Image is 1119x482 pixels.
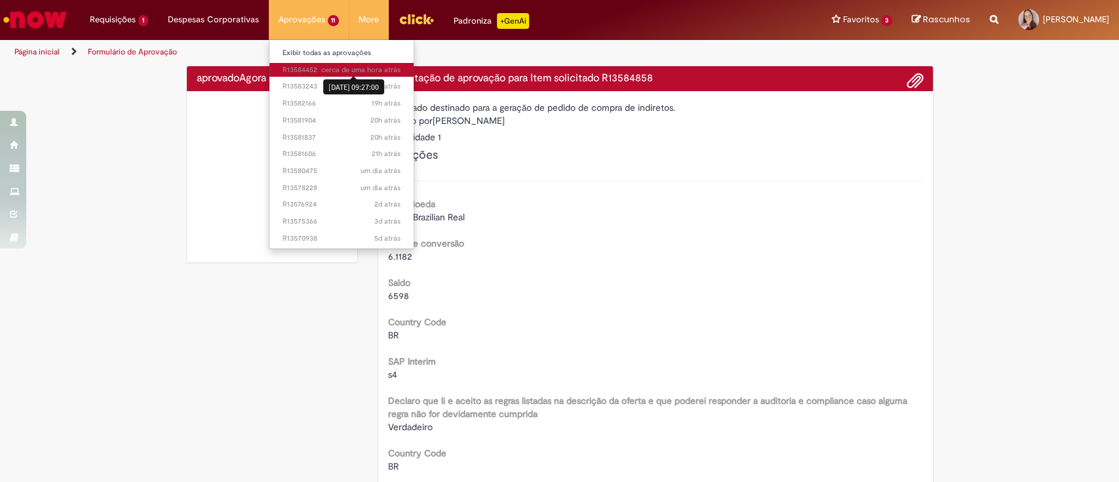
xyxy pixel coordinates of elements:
[372,98,401,108] span: 19h atrás
[269,131,414,145] a: Aberto R13581837 :
[283,183,401,193] span: R13578228
[881,15,892,26] span: 3
[370,132,401,142] span: 20h atrás
[269,231,414,246] a: Aberto R13570938 :
[283,115,401,126] span: R13581904
[359,13,379,26] span: More
[283,81,401,92] span: R13583243
[1043,14,1109,25] span: [PERSON_NAME]
[374,233,401,243] span: 5d atrás
[269,79,414,94] a: Aberto R13583243 :
[269,181,414,195] a: Aberto R13578228 :
[283,132,401,143] span: R13581837
[88,47,177,57] a: Formulário de Aprovação
[372,81,401,91] span: 17h atrás
[370,115,401,125] time: 30/09/2025 14:30:07
[399,9,434,29] img: click_logo_yellow_360x200.png
[842,13,878,26] span: Favoritos
[269,39,415,249] ul: Aprovações
[197,73,348,85] h4: aprovado
[90,13,136,26] span: Requisições
[374,199,401,209] time: 29/09/2025 13:40:22
[269,164,414,178] a: Aberto R13580475 :
[388,277,410,289] b: Saldo
[923,13,970,26] span: Rascunhos
[388,131,923,144] div: Quantidade 1
[388,101,923,114] div: Chamado destinado para a geração de pedido de compra de indiretos.
[269,96,414,111] a: Aberto R13582166 :
[388,355,436,367] b: SAP Interim
[388,395,907,420] b: Declaro que li e aceito as regras listadas na descrição da oferta e que poderei responder a audit...
[269,147,414,161] a: Aberto R13581606 :
[497,13,529,29] p: +GenAi
[1,7,69,33] img: ServiceNow
[361,166,401,176] time: 30/09/2025 10:29:38
[138,15,148,26] span: 1
[321,65,401,75] span: cerca de uma hora atrás
[374,216,401,226] span: 3d atrás
[283,149,401,159] span: R13581606
[388,316,446,328] b: Country Code
[10,40,736,64] ul: Trilhas de página
[388,114,923,131] div: [PERSON_NAME]
[361,183,401,193] time: 29/09/2025 16:35:33
[269,214,414,229] a: Aberto R13575366 :
[283,166,401,176] span: R13580475
[269,113,414,128] a: Aberto R13581904 :
[323,79,384,94] div: [DATE] 09:27:00
[388,329,399,341] span: BR
[197,101,348,252] img: sucesso_1.gif
[283,65,401,75] span: R13584452
[388,447,446,459] b: Country Code
[454,13,529,29] div: Padroniza
[269,197,414,212] a: Aberto R13576924 :
[372,81,401,91] time: 30/09/2025 17:25:22
[269,63,414,77] a: Aberto R13584452 :
[388,73,923,85] h4: Solicitação de aprovação para Item solicitado R13584858
[168,13,259,26] span: Despesas Corporativas
[374,233,401,243] time: 26/09/2025 14:49:13
[283,233,401,244] span: R13570938
[912,14,970,26] a: Rascunhos
[283,98,401,109] span: R13582166
[239,71,302,85] span: Agora mesmo
[361,166,401,176] span: um dia atrás
[374,199,401,209] span: 2d atrás
[14,47,60,57] a: Página inicial
[388,237,464,249] b: taxa de conversão
[279,13,325,26] span: Aprovações
[372,98,401,108] time: 30/09/2025 15:05:08
[370,132,401,142] time: 30/09/2025 14:21:26
[372,149,401,159] span: 21h atrás
[388,421,433,433] span: Verdadeiro
[388,251,412,262] span: 6.1182
[388,211,465,223] span: BRL - Brazilian Real
[269,46,414,60] a: Exibir todas as aprovações
[388,460,399,472] span: BR
[361,183,401,193] span: um dia atrás
[388,290,409,302] span: 6598
[283,216,401,227] span: R13575366
[372,149,401,159] time: 30/09/2025 13:50:47
[328,15,340,26] span: 11
[374,216,401,226] time: 29/09/2025 09:34:25
[388,369,397,380] span: s4
[370,115,401,125] span: 20h atrás
[283,199,401,210] span: R13576924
